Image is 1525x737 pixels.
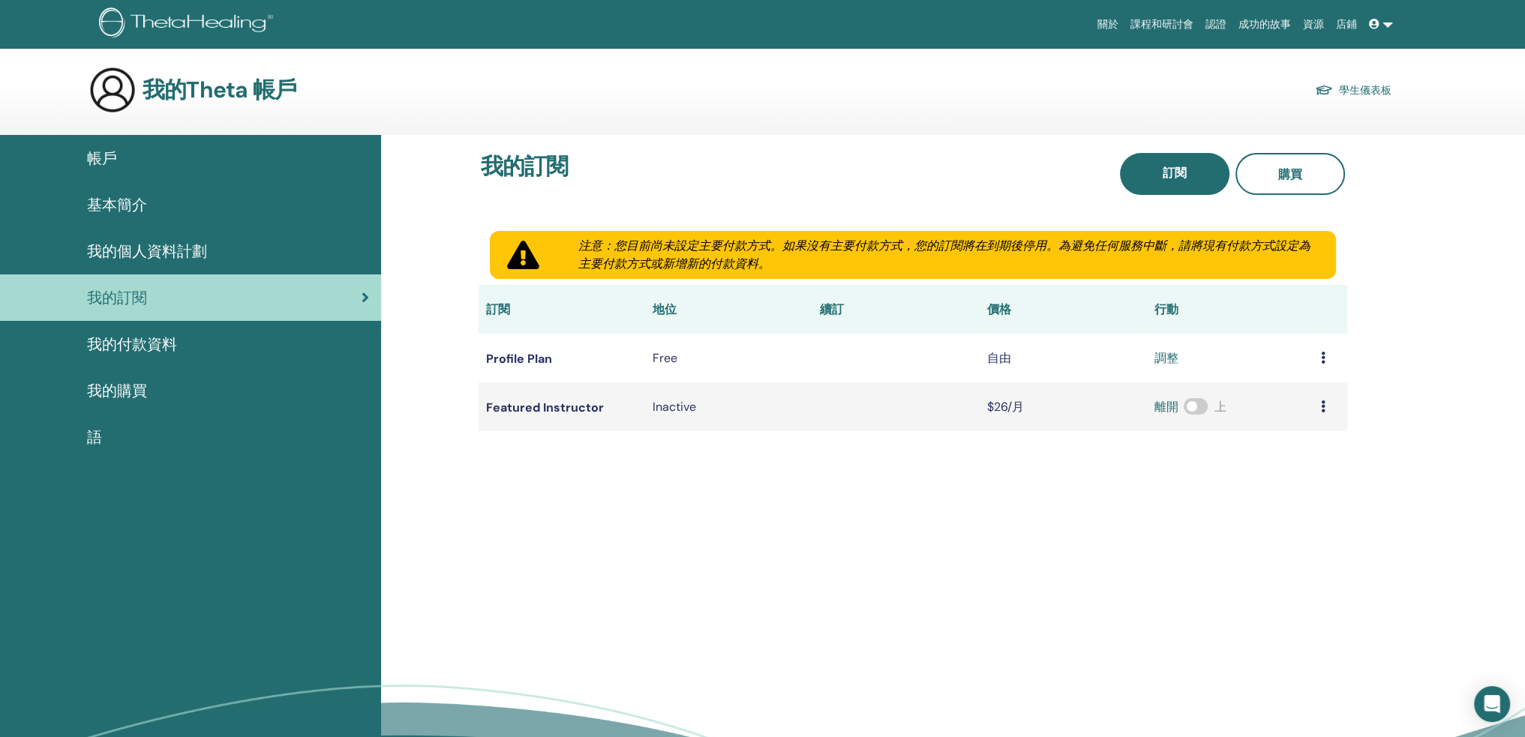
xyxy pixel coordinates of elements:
font: 離開 [1154,399,1178,415]
font: 上 [1214,399,1226,415]
font: 購買 [1278,166,1302,182]
font: Inactive [653,399,696,415]
a: 認證 [1199,10,1232,38]
a: 購買 [1235,153,1345,195]
a: 關於 [1091,10,1124,38]
a: 課程和研討會 [1124,10,1199,38]
a: 成功的故事 [1232,10,1297,38]
font: Featured Instructor [486,400,604,415]
font: Profile Plan [486,351,552,367]
font: 調整 [1154,350,1178,366]
font: 語 [87,427,102,447]
a: 資源 [1297,10,1330,38]
font: 我的訂閱 [87,288,147,307]
div: Open Intercom Messenger [1474,686,1510,722]
font: 訂閱 [1163,165,1187,181]
img: graduation-cap.svg [1315,84,1333,97]
font: 自由 [987,350,1011,366]
font: 行動 [1154,301,1178,317]
font: 學生儀表板 [1339,84,1391,97]
a: 學生儀表板 [1315,79,1391,100]
font: 地位 [653,301,677,317]
font: 資源 [1303,18,1324,30]
font: 我的付款資料 [87,334,177,354]
font: 續訂 [820,301,844,317]
font: 關於 [1097,18,1118,30]
a: 調整 [1154,349,1178,367]
font: 我的購買 [87,381,147,400]
font: 課程和研討會 [1130,18,1193,30]
font: 我的訂閱 [481,151,569,181]
font: 認證 [1205,18,1226,30]
img: logo.png [99,7,278,41]
font: 帳戶 [87,148,117,168]
img: generic-user-icon.jpg [89,66,137,114]
font: 基本簡介 [87,195,147,214]
font: 注意：您目前尚未設定主要付款方式。如果沒有主要付款方式，您的訂閱將在到期後停用。為避免任何服務中斷，請將現有付款方式設定為主要付款方式或新增新的付款資料。 [578,238,1310,271]
font: 我的Theta 帳戶 [143,75,296,104]
font: Free [653,350,677,366]
font: 我的個人資料計劃 [87,241,207,261]
font: 價格 [987,301,1011,317]
a: 店鋪 [1330,10,1363,38]
font: 訂閱 [486,301,510,317]
a: 訂閱 [1120,153,1229,195]
font: $26/月 [987,399,1024,415]
font: 店鋪 [1336,18,1357,30]
font: 成功的故事 [1238,18,1291,30]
